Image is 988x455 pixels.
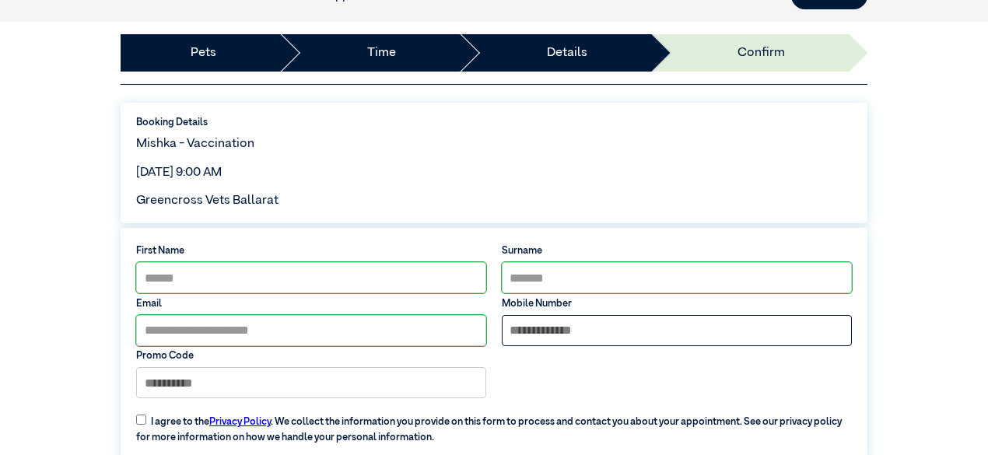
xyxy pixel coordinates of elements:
label: Surname [502,243,852,258]
label: First Name [136,243,486,258]
span: Mishka - Vaccination [136,138,254,150]
span: [DATE] 9:00 AM [136,166,222,179]
label: I agree to the . We collect the information you provide on this form to process and contact you a... [128,405,859,445]
a: Time [367,44,396,62]
label: Email [136,296,486,311]
label: Mobile Number [502,296,852,311]
a: Privacy Policy [209,417,271,427]
a: Pets [191,44,216,62]
a: Details [547,44,587,62]
span: Greencross Vets Ballarat [136,194,279,207]
input: I agree to thePrivacy Policy. We collect the information you provide on this form to process and ... [136,415,146,425]
label: Promo Code [136,348,486,363]
label: Booking Details [136,115,852,130]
